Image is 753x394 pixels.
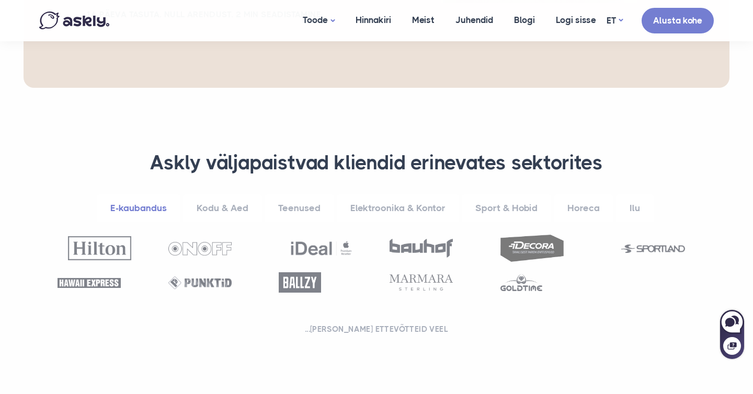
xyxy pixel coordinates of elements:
img: Askly [39,11,109,29]
h2: ...[PERSON_NAME] ettevõtteid veel [52,324,701,334]
a: E-kaubandus [97,194,180,223]
a: Ilu [616,194,654,223]
a: Sport & Hobid [462,194,551,223]
a: Horeca [554,194,613,223]
h3: Askly väljapaistvad kliendid erinevates sektorites [52,150,701,176]
img: Sportland [621,245,684,253]
img: Marmara Sterling [390,274,453,291]
img: Goldtime [500,274,543,291]
img: Punktid [168,276,232,289]
a: ET [607,13,623,28]
a: Kodu & Aed [183,194,262,223]
img: Ballzy [279,272,321,293]
img: Ideal [290,236,353,260]
iframe: Askly chat [719,308,745,360]
a: Alusta kohe [642,8,714,33]
img: Bauhof [390,239,453,258]
img: OnOff [168,242,232,256]
a: Elektroonika & Kontor [337,194,459,223]
a: Teenused [265,194,334,223]
img: Hilton [68,236,131,260]
img: Hawaii Express [58,278,121,288]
